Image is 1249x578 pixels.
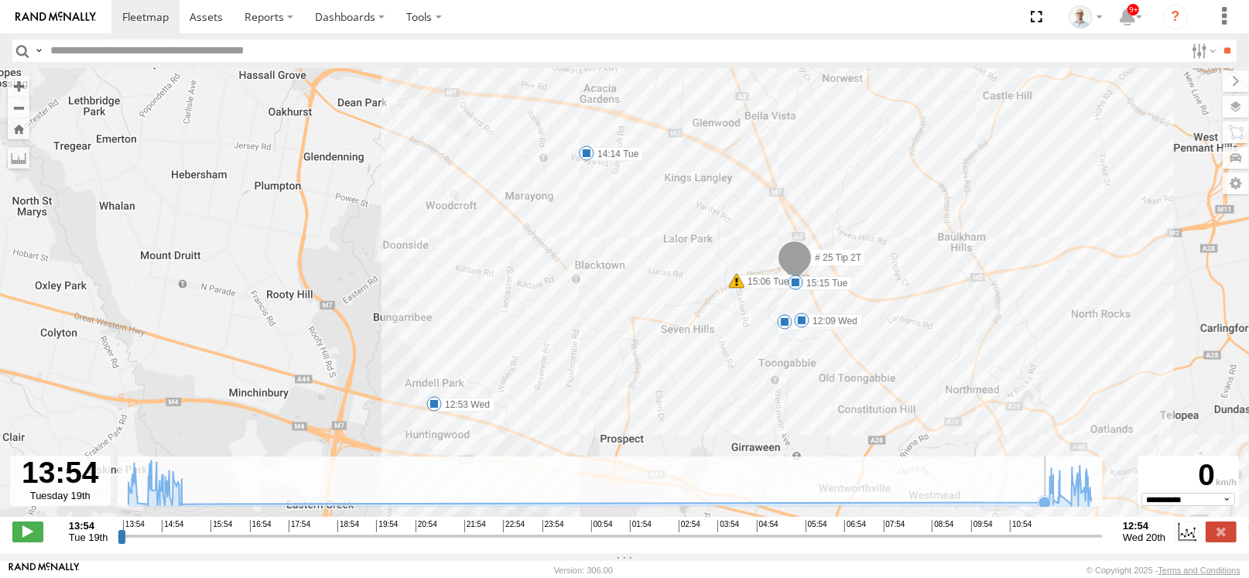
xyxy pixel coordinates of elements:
[1158,566,1240,575] a: Terms and Conditions
[416,520,437,532] span: 20:54
[9,563,80,578] a: Visit our Website
[15,12,96,22] img: rand-logo.svg
[542,520,564,532] span: 23:54
[434,398,494,412] label: 12:53 Wed
[8,118,29,139] button: Zoom Home
[1086,566,1240,575] div: © Copyright 2025 -
[1206,522,1237,542] label: Close
[69,520,108,532] strong: 13:54
[12,522,43,542] label: Play/Stop
[757,520,778,532] span: 04:54
[679,520,700,532] span: 02:54
[971,520,993,532] span: 09:54
[630,520,652,532] span: 01:54
[815,252,861,263] span: # 25 Tip 2T
[8,76,29,97] button: Zoom in
[8,97,29,118] button: Zoom out
[1141,458,1237,493] div: 0
[1186,39,1219,62] label: Search Filter Options
[806,520,827,532] span: 05:54
[587,147,643,161] label: 14:14 Tue
[250,520,272,532] span: 16:54
[1010,520,1032,532] span: 10:54
[464,520,486,532] span: 21:54
[591,520,613,532] span: 00:54
[802,314,862,328] label: 12:09 Wed
[376,520,398,532] span: 19:54
[932,520,953,532] span: 08:54
[503,520,525,532] span: 22:54
[337,520,359,532] span: 18:54
[844,520,866,532] span: 06:54
[1123,520,1165,532] strong: 12:54
[69,532,108,543] span: Tue 19th Aug 2025
[1063,5,1108,29] div: Kurt Byers
[123,520,145,532] span: 13:54
[1163,5,1188,29] i: ?
[785,316,845,330] label: 11:58 Wed
[289,520,310,532] span: 17:54
[33,39,45,62] label: Search Query
[8,147,29,169] label: Measure
[1123,532,1165,543] span: Wed 20th Aug 2025
[884,520,905,532] span: 07:54
[717,520,739,532] span: 03:54
[796,276,852,290] label: 15:15 Tue
[162,520,183,532] span: 14:54
[210,520,232,532] span: 15:54
[1223,173,1249,194] label: Map Settings
[554,566,613,575] div: Version: 306.00
[737,275,793,289] label: 15:06 Tue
